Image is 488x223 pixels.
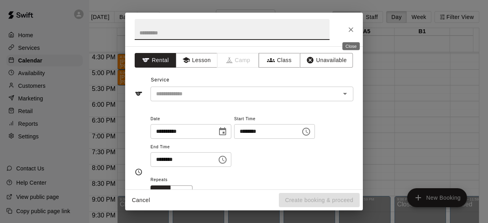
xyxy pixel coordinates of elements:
[215,124,231,140] button: Choose date, selected date is Aug 14, 2025
[176,53,217,68] button: Lesson
[151,142,231,153] span: End Time
[135,53,176,68] button: Rental
[339,88,351,99] button: Open
[151,185,193,200] div: outlined button group
[151,185,171,200] button: No
[151,114,231,125] span: Date
[135,168,143,176] svg: Timing
[170,185,193,200] button: Yes
[128,193,154,208] button: Cancel
[342,42,360,50] div: Close
[151,77,170,83] span: Service
[344,23,358,37] button: Close
[151,175,199,185] span: Repeats
[217,53,259,68] span: Camps can only be created in the Services page
[259,53,300,68] button: Class
[135,90,143,98] svg: Service
[300,53,353,68] button: Unavailable
[234,114,315,125] span: Start Time
[298,124,314,140] button: Choose time, selected time is 6:30 PM
[215,152,231,168] button: Choose time, selected time is 7:00 PM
